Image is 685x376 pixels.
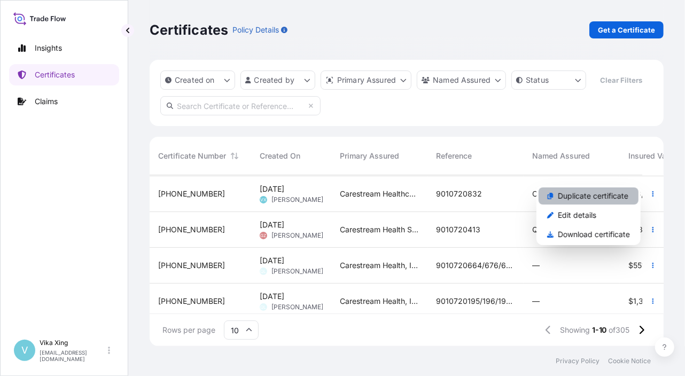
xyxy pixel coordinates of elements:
[539,207,639,224] a: Edit details
[539,226,639,243] a: Download certificate
[232,25,279,35] p: Policy Details
[150,21,228,38] p: Certificates
[539,187,639,205] a: Duplicate certificate
[558,191,628,201] p: Duplicate certificate
[598,25,655,35] p: Get a Certificate
[558,210,596,221] p: Edit details
[536,185,641,245] div: Actions
[558,229,630,240] p: Download certificate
